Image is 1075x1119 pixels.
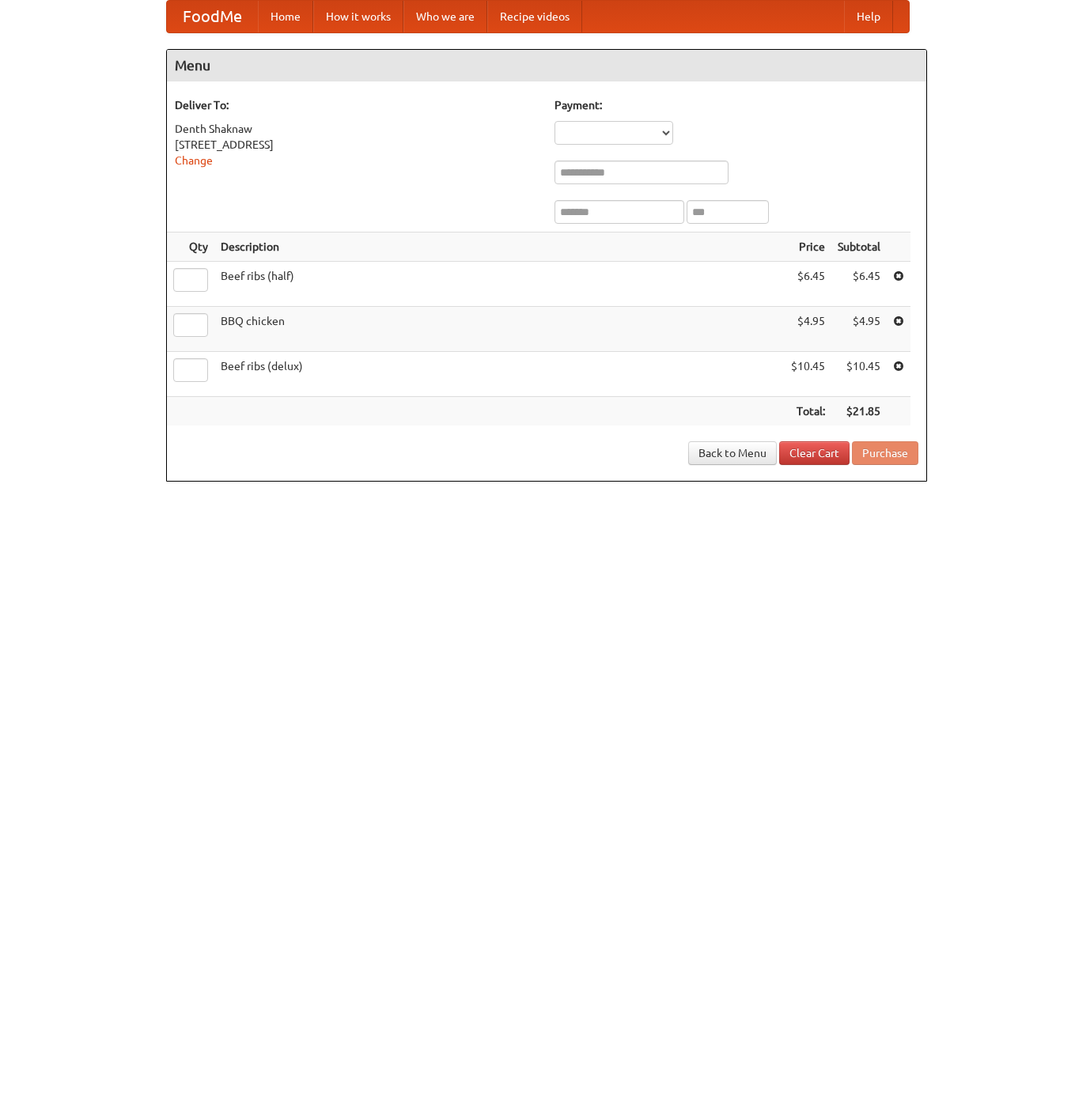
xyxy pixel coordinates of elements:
[831,232,887,262] th: Subtotal
[487,1,582,32] a: Recipe videos
[831,262,887,307] td: $6.45
[313,1,403,32] a: How it works
[214,232,785,262] th: Description
[831,307,887,352] td: $4.95
[785,232,831,262] th: Price
[175,121,539,137] div: Denth Shaknaw
[831,397,887,426] th: $21.85
[831,352,887,397] td: $10.45
[214,262,785,307] td: Beef ribs (half)
[258,1,313,32] a: Home
[167,50,926,81] h4: Menu
[175,154,213,167] a: Change
[785,352,831,397] td: $10.45
[785,397,831,426] th: Total:
[779,441,850,465] a: Clear Cart
[785,262,831,307] td: $6.45
[214,307,785,352] td: BBQ chicken
[403,1,487,32] a: Who we are
[852,441,918,465] button: Purchase
[688,441,777,465] a: Back to Menu
[785,307,831,352] td: $4.95
[214,352,785,397] td: Beef ribs (delux)
[167,232,214,262] th: Qty
[175,97,539,113] h5: Deliver To:
[175,137,539,153] div: [STREET_ADDRESS]
[844,1,893,32] a: Help
[555,97,918,113] h5: Payment:
[167,1,258,32] a: FoodMe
